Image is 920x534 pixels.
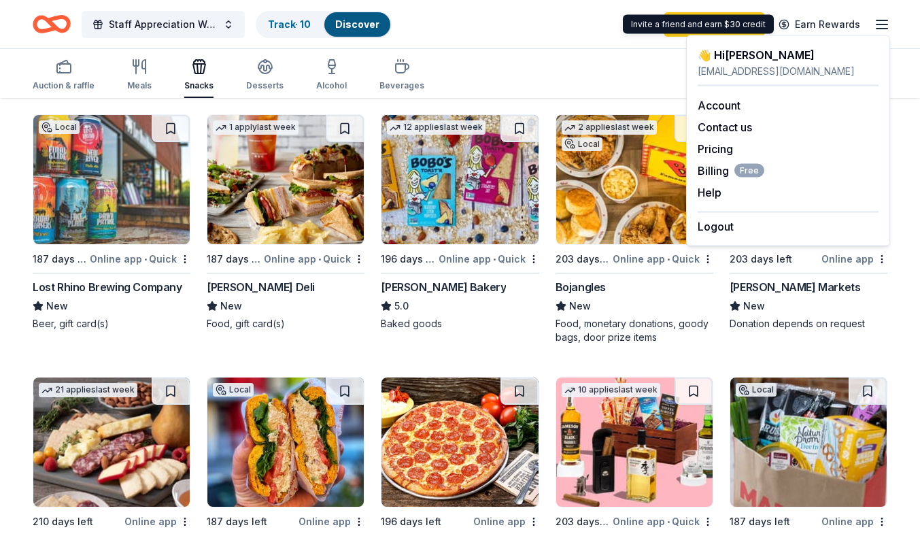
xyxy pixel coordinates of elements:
div: 187 days left [730,514,790,530]
div: Baked goods [381,317,539,331]
a: Start free trial [664,12,765,37]
div: Online app [473,513,539,530]
div: 196 days left [381,514,441,530]
div: Desserts [246,80,284,91]
div: Online app [299,513,364,530]
div: Online app [821,250,887,267]
span: Free [734,164,764,178]
div: 187 days left [207,514,267,530]
span: New [46,298,68,314]
div: [PERSON_NAME] Deli [207,279,315,295]
a: Pricing [698,142,733,156]
a: Discover [335,18,379,30]
a: Account [698,99,740,112]
a: Home [33,8,71,40]
img: Image for Extreme Pizza [381,378,538,507]
span: • [493,254,496,265]
button: Contact us [698,119,752,135]
div: Beverages [379,80,424,91]
div: 187 days left [207,251,261,267]
div: [EMAIL_ADDRESS][DOMAIN_NAME] [698,63,879,80]
div: Auction & raffle [33,80,95,91]
div: 12 applies last week [387,120,485,135]
div: Invite a friend and earn $30 credit [623,15,774,34]
div: Online app [124,513,190,530]
button: Logout [698,218,734,235]
span: Staff Appreciation Week [109,16,218,33]
button: Beverages [379,53,424,98]
div: Online app Quick [613,250,713,267]
span: • [144,254,147,265]
div: Snacks [184,80,214,91]
div: Food, monetary donations, goody bags, door prize items [556,317,713,344]
a: Image for Bobo's Bakery12 applieslast week196 days leftOnline app•Quick[PERSON_NAME] Bakery5.0Bak... [381,114,539,331]
img: Image for Bobo's Bakery [381,115,538,244]
a: Image for McAlister's Deli1 applylast week187 days leftOnline app•Quick[PERSON_NAME] DeliNewFood,... [207,114,364,331]
img: Image for McAlister's Deli [207,115,364,244]
button: BillingFree [698,163,764,179]
img: Image for Bethesda-Bagels [207,378,364,507]
a: Image for Lost Rhino Brewing CompanyLocal187 days leftOnline app•QuickLost Rhino Brewing CompanyN... [33,114,190,331]
div: Local [213,383,254,397]
div: Local [39,120,80,134]
span: • [667,254,670,265]
div: Online app Quick [439,250,539,267]
div: 10 applies last week [562,383,660,397]
span: New [220,298,242,314]
span: 5.0 [394,298,409,314]
div: [PERSON_NAME] Bakery [381,279,506,295]
div: Alcohol [316,80,347,91]
button: Desserts [246,53,284,98]
button: Track· 10Discover [256,11,392,38]
div: Local [562,137,602,151]
div: Online app [821,513,887,530]
div: Lost Rhino Brewing Company [33,279,182,295]
span: New [569,298,591,314]
div: 2 applies last week [562,120,657,135]
a: Earn Rewards [770,12,868,37]
div: 21 applies last week [39,383,137,397]
div: Meals [127,80,152,91]
div: 187 days left [33,251,87,267]
img: Image for The BroBasket [556,378,713,507]
img: Image for Lost Rhino Brewing Company [33,115,190,244]
a: Image for Bojangles2 applieslast weekLocal203 days leftOnline app•QuickBojanglesNewFood, monetary... [556,114,713,344]
button: Auction & raffle [33,53,95,98]
img: Image for Bojangles [556,115,713,244]
img: Image for MARTIN'S [730,378,887,507]
div: [PERSON_NAME] Markets [730,279,861,295]
span: New [743,298,765,314]
button: Snacks [184,53,214,98]
div: Donation depends on request [730,317,887,331]
div: Online app Quick [613,513,713,530]
span: • [667,516,670,527]
button: Meals [127,53,152,98]
div: 196 days left [381,251,435,267]
span: Billing [698,163,764,179]
div: 👋 Hi [PERSON_NAME] [698,47,879,63]
button: Alcohol [316,53,347,98]
img: Image for Gourmet Gift Baskets [33,378,190,507]
span: • [318,254,321,265]
div: Beer, gift card(s) [33,317,190,331]
div: 203 days left [556,251,610,267]
div: Online app Quick [90,250,190,267]
button: Help [698,184,721,201]
div: Bojangles [556,279,606,295]
div: Local [736,383,777,397]
div: 210 days left [33,514,93,530]
div: 203 days left [556,514,610,530]
a: Track· 10 [268,18,311,30]
button: Staff Appreciation Week [82,11,245,38]
div: Food, gift card(s) [207,317,364,331]
div: Online app Quick [264,250,364,267]
div: 203 days left [730,251,792,267]
div: 1 apply last week [213,120,299,135]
